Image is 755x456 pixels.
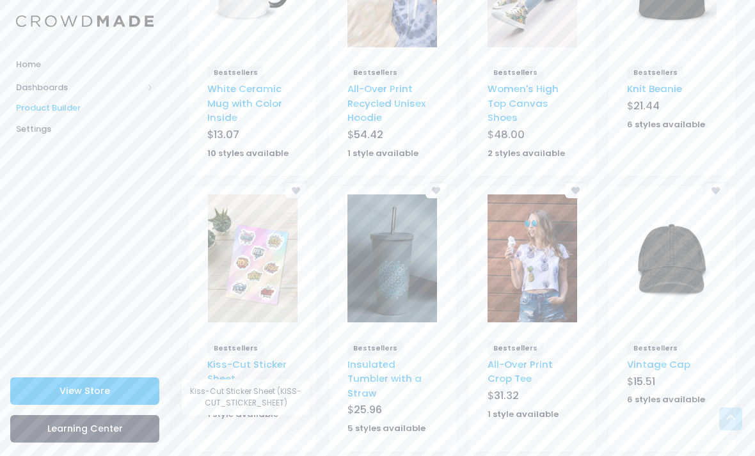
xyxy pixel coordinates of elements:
img: Logo [16,15,154,28]
span: 48.00 [494,127,525,142]
span: Bestsellers [488,342,544,356]
div: $ [488,388,578,406]
span: 25.96 [354,402,382,417]
a: Women's High Top Canvas Shoes [488,82,559,124]
span: Home [16,58,154,71]
strong: 1 style available [488,408,559,420]
a: All-Over Print Recycled Unisex Hoodie [347,82,425,124]
div: Kiss-Cut Sticker Sheet (KISS-CUT_STICKER_SHEET) [182,379,310,415]
span: 54.42 [354,127,383,142]
strong: 10 styles available [207,147,289,159]
a: Vintage Cap [627,358,690,371]
span: Bestsellers [488,66,544,80]
a: Insulated Tumbler with a Straw [347,358,422,400]
div: $ [488,127,578,145]
div: $ [207,127,298,145]
a: White Ceramic Mug with Color Inside [207,82,282,124]
strong: 5 styles available [347,422,425,434]
strong: 6 styles available [627,393,705,405]
span: 15.51 [633,374,655,389]
span: Dashboards [16,81,143,94]
strong: 2 styles available [488,147,565,159]
a: Knit Beanie [627,82,682,95]
span: Bestsellers [207,66,264,80]
span: Bestsellers [627,342,683,356]
span: Settings [16,123,154,136]
a: Learning Center [10,415,159,443]
span: Bestsellers [347,66,404,80]
span: View Store [60,384,110,397]
a: All-Over Print Crop Tee [488,358,553,385]
span: Bestsellers [207,342,264,356]
div: $ [627,98,717,116]
div: $ [347,127,438,145]
a: Kiss-Cut Sticker Sheet [207,358,287,385]
span: Bestsellers [347,342,404,356]
span: 13.07 [214,127,239,142]
span: Product Builder [16,102,154,114]
span: 21.44 [633,98,660,113]
a: View Store [10,377,159,405]
div: $ [627,374,717,392]
span: Learning Center [47,422,123,435]
strong: 1 style available [207,408,278,420]
strong: 6 styles available [627,118,705,130]
span: 31.32 [494,388,519,403]
strong: 1 style available [347,147,418,159]
span: Bestsellers [627,66,683,80]
div: $ [347,402,438,420]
